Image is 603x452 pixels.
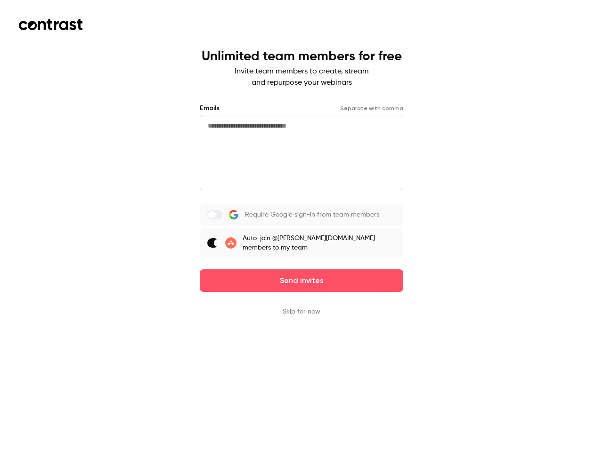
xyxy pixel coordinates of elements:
h1: Unlimited team members for free [202,49,402,64]
button: Skip for now [283,307,320,316]
p: Invite team members to create, stream and repurpose your webinars [202,66,402,89]
img: elia [225,237,236,249]
label: Auto-join @[PERSON_NAME][DOMAIN_NAME] members to my team [200,228,403,258]
p: Separate with comma [340,105,403,112]
label: Require Google sign-in from team members [200,203,403,226]
button: Send invites [200,269,403,292]
label: Emails [200,104,220,113]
